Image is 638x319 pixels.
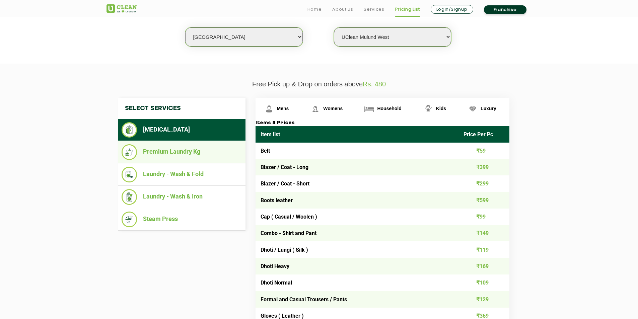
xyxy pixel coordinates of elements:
[263,103,275,115] img: Mens
[256,291,459,307] td: Formal and Casual Trousers / Pants
[256,274,459,291] td: Dhoti Normal
[122,167,242,182] li: Laundry - Wash & Fold
[332,5,353,13] a: About us
[122,212,137,227] img: Steam Press
[307,5,322,13] a: Home
[431,5,473,14] a: Login/Signup
[323,106,343,111] span: Womens
[458,192,509,209] td: ₹599
[481,106,496,111] span: Luxury
[122,144,137,160] img: Premium Laundry Kg
[118,98,245,119] h4: Select Services
[364,5,384,13] a: Services
[458,143,509,159] td: ₹59
[256,225,459,241] td: Combo - Shirt and Pant
[309,103,321,115] img: Womens
[256,159,459,175] td: Blazer / Coat - Long
[458,209,509,225] td: ₹99
[256,258,459,274] td: Dhoti Heavy
[436,106,446,111] span: Kids
[256,192,459,209] td: Boots leather
[395,5,420,13] a: Pricing List
[422,103,434,115] img: Kids
[122,144,242,160] li: Premium Laundry Kg
[458,175,509,192] td: ₹299
[256,209,459,225] td: Cap ( Casual / Woolen )
[107,4,137,13] img: UClean Laundry and Dry Cleaning
[122,122,137,138] img: Dry Cleaning
[256,126,459,143] th: Item list
[122,122,242,138] li: [MEDICAL_DATA]
[122,189,242,205] li: Laundry - Wash & Iron
[363,80,386,88] span: Rs. 480
[256,120,509,126] h3: Items & Prices
[458,159,509,175] td: ₹399
[107,80,532,88] p: Free Pick up & Drop on orders above
[458,241,509,258] td: ₹119
[256,143,459,159] td: Belt
[458,126,509,143] th: Price Per Pc
[484,5,526,14] a: Franchise
[458,274,509,291] td: ₹109
[458,258,509,274] td: ₹169
[377,106,401,111] span: Household
[256,241,459,258] td: Dhoti / Lungi ( Silk )
[363,103,375,115] img: Household
[122,189,137,205] img: Laundry - Wash & Iron
[256,175,459,192] td: Blazer / Coat - Short
[122,212,242,227] li: Steam Press
[122,167,137,182] img: Laundry - Wash & Fold
[277,106,289,111] span: Mens
[467,103,479,115] img: Luxury
[458,291,509,307] td: ₹129
[458,225,509,241] td: ₹149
